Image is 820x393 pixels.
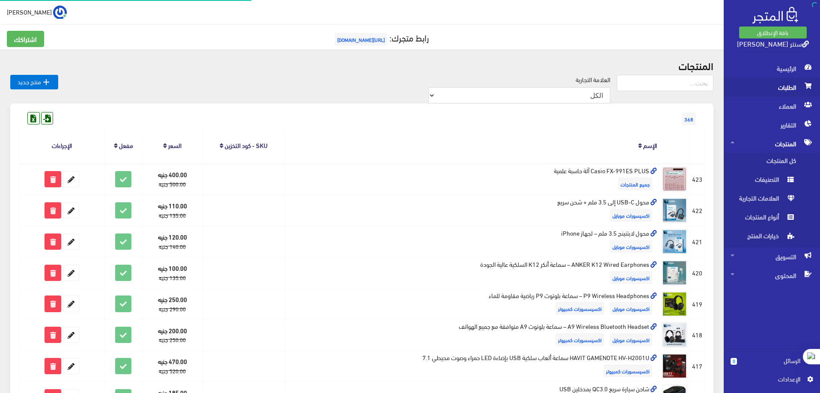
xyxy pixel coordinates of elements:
[682,112,696,125] span: 368
[731,59,813,78] span: الرئيسية
[731,266,813,285] span: المحتوى
[724,134,820,153] a: المنتجات
[335,33,387,46] span: [URL][DOMAIN_NAME]
[731,191,796,210] span: العلامات التجارية
[285,351,660,382] td: HAVIT GAMENOTE HV-H2001U سماعة ألعاب سلكية USB بإضاءة LED حمراء وصوت محيطي 7.1
[690,319,705,351] td: 418
[617,75,713,91] input: بحث...
[19,128,105,163] th: الإجراءات
[752,7,798,24] img: .
[285,226,660,257] td: محول لايتنينج 3.5 ملم – لجهاز iPhone
[142,351,202,382] td: 470.00 جنيه
[285,257,660,288] td: ANKER K12 Wired Earphones – سماعة أنكر K12 السلكية عالية الجودة
[724,172,820,191] a: التصنيفات
[7,5,67,19] a: ... [PERSON_NAME]
[7,6,52,17] span: [PERSON_NAME]
[142,257,202,288] td: 100.00 جنيه
[610,209,652,222] span: اكسيسورات موبايل
[119,139,133,151] a: مفعل
[556,333,604,346] span: اكسيسسورات كمبيوتر
[225,139,267,151] a: SKU - كود التخزين
[731,153,796,172] span: كل المنتجات
[610,333,652,346] span: اكسيسورات موبايل
[662,229,687,254] img: mhol-laytnyng-35-mlm-lghaz-iphone.png
[159,366,186,376] strike: 520.00 جنيه
[662,198,687,223] img: mhol-master-cables-2-fy-1-usb-c-al-35-mlm-shhn-sryaa.png
[731,97,813,115] span: العملاء
[168,139,181,151] a: السعر
[142,288,202,319] td: 250.00 جنيه
[576,75,610,84] label: العلامة التجارية
[142,226,202,257] td: 120.00 جنيه
[7,31,44,47] a: اشتراكك
[724,97,820,115] a: العملاء
[159,304,186,314] strike: 290.00 جنيه
[285,195,660,226] td: محول USB-C إلى 3.5 ملم + شحن سريع
[333,30,429,45] a: رابط متجرك:[URL][DOMAIN_NAME]
[610,271,652,284] span: اكسيسورات موبايل
[53,6,67,19] img: ...
[724,153,820,172] a: كل المنتجات
[10,75,58,89] a: منتج جديد
[662,291,687,317] img: p9-wireless-headphones-smaaa-blototh-p9-ryady-mkaom-llmaaa.png
[690,195,705,226] td: 422
[159,210,186,220] strike: 135.00 جنيه
[41,77,51,87] i: 
[731,134,813,153] span: المنتجات
[724,210,820,228] a: أنواع المنتجات
[10,60,713,71] h2: المنتجات
[142,163,202,195] td: 400.00 جنيه
[556,302,604,315] span: اكسيسسورات كمبيوتر
[690,351,705,382] td: 417
[610,240,652,253] span: اكسيسورات موبايل
[285,163,660,195] td: Casio FX-991ES PLUS آلة حاسبة علمية
[731,228,796,247] span: خيارات المنتج
[159,179,186,189] strike: 500.00 جنيه
[662,353,687,379] img: havit-gamenote-hv-h2001u-smaaa-alaaab-slky-usb-badaaa-led-hmraaa-osot-mhyty-71.png
[690,257,705,288] td: 420
[142,195,202,226] td: 110.00 جنيه
[285,288,660,319] td: P9 Wireless Headphones – سماعة بلوتوث P9 رياضية مقاومة للماء
[737,374,800,384] span: اﻹعدادات
[731,358,737,365] span: 0
[731,172,796,191] span: التصنيفات
[159,241,186,251] strike: 140.00 جنيه
[731,78,813,97] span: الطلبات
[662,260,687,286] img: anker-k12-wired-earphones-smaaa-ankr-k12-alslky-aaaly-algod.png
[662,166,687,192] img: casio-fx-991es-plus-al-hasb-aalmy.jpg
[690,163,705,195] td: 423
[731,210,796,228] span: أنواع المنتجات
[724,115,820,134] a: التقارير
[731,356,813,374] a: 0 الرسائل
[724,78,820,97] a: الطلبات
[739,27,807,38] a: باقة الإنطلاق
[724,266,820,285] a: المحتوى
[643,139,657,151] a: الإسم
[610,302,652,315] span: اكسيسورات موبايل
[159,334,186,345] strike: 250.00 جنيه
[662,322,687,348] img: a9-wireless-bluetooth-headset-smaaa-blototh-a9-mtoafk-maa-gmyaa-alhoatf.png
[285,319,660,351] td: A9 Wireless Bluetooth Headset – سماعة بلوتوث A9 متوافقة مع جميع الهواتف
[731,374,813,388] a: اﻹعدادات
[731,247,813,266] span: التسويق
[731,115,813,134] span: التقارير
[724,228,820,247] a: خيارات المنتج
[618,177,652,190] span: جميع المنتجات
[724,191,820,210] a: العلامات التجارية
[744,356,800,365] span: الرسائل
[690,288,705,319] td: 419
[737,37,809,50] a: سنتر [PERSON_NAME]
[724,59,820,78] a: الرئيسية
[603,364,652,377] span: اكسيسسورات كمبيوتر
[159,272,186,283] strike: 135.00 جنيه
[690,226,705,257] td: 421
[142,319,202,351] td: 200.00 جنيه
